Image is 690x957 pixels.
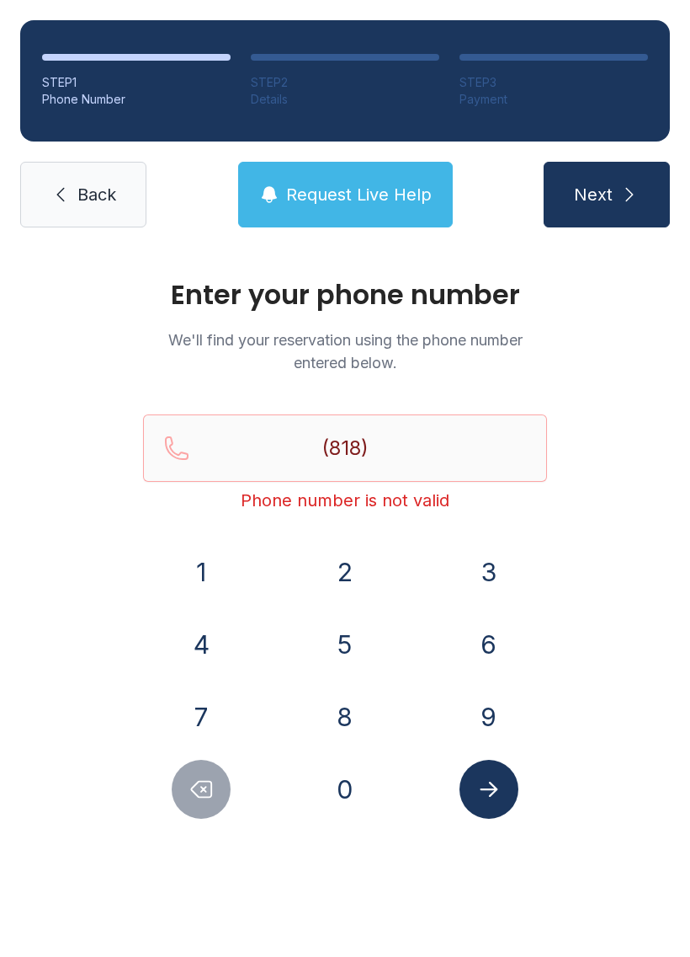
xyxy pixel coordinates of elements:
div: STEP 1 [42,74,231,91]
button: 6 [459,615,518,674]
div: STEP 2 [251,74,439,91]
span: Next [574,183,613,206]
div: Phone number is not valid [143,489,547,512]
div: Phone Number [42,91,231,108]
button: 8 [316,687,374,746]
button: 4 [172,615,231,674]
span: Back [77,183,116,206]
button: 7 [172,687,231,746]
span: Request Live Help [286,183,432,206]
button: Delete number [172,760,231,819]
button: Submit lookup form [459,760,518,819]
div: Payment [459,91,648,108]
div: STEP 3 [459,74,648,91]
button: 5 [316,615,374,674]
button: 0 [316,760,374,819]
div: Details [251,91,439,108]
button: 9 [459,687,518,746]
button: 1 [172,543,231,601]
p: We'll find your reservation using the phone number entered below. [143,329,547,374]
input: Reservation phone number [143,414,547,482]
button: 2 [316,543,374,601]
button: 3 [459,543,518,601]
h1: Enter your phone number [143,281,547,308]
